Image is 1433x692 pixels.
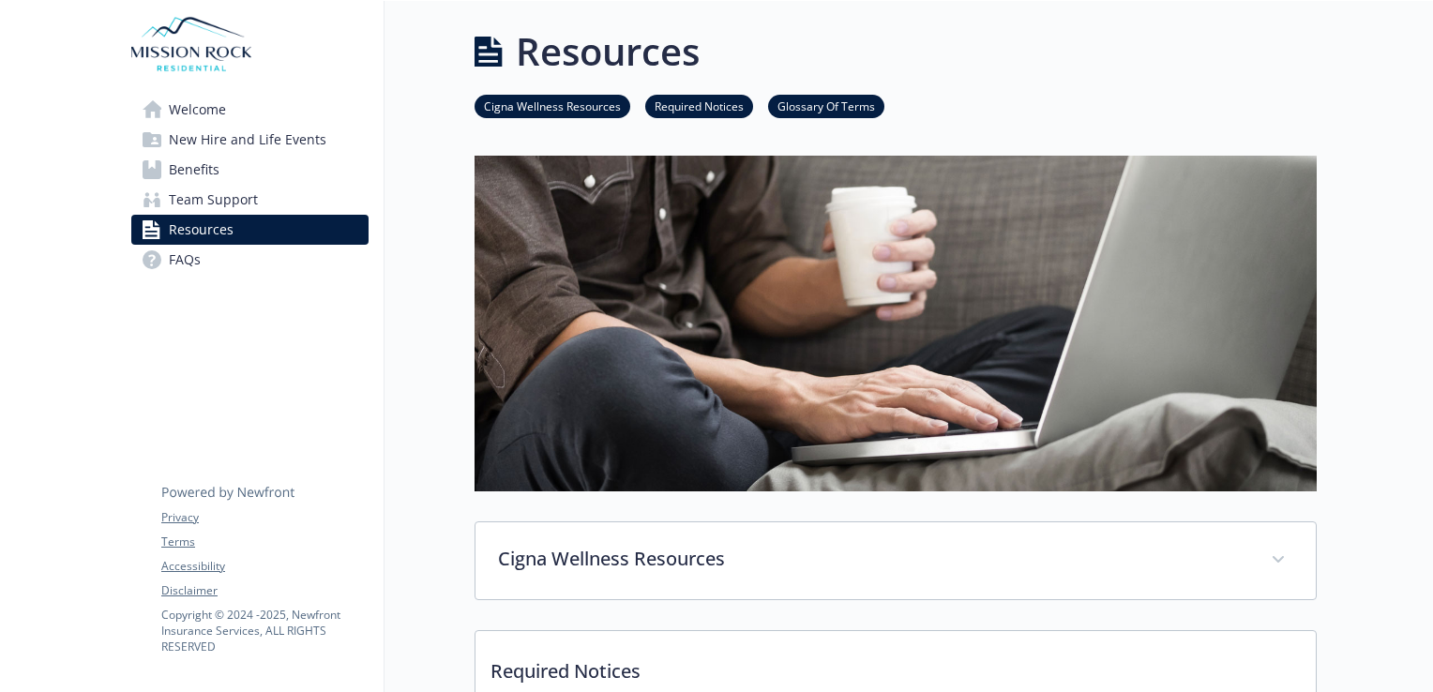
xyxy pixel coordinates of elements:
[475,156,1317,491] img: resources page banner
[161,607,368,654] p: Copyright © 2024 - 2025 , Newfront Insurance Services, ALL RIGHTS RESERVED
[131,185,369,215] a: Team Support
[161,558,368,575] a: Accessibility
[131,155,369,185] a: Benefits
[516,23,700,80] h1: Resources
[161,534,368,550] a: Terms
[768,97,884,114] a: Glossary Of Terms
[169,245,201,275] span: FAQs
[169,125,326,155] span: New Hire and Life Events
[131,125,369,155] a: New Hire and Life Events
[475,522,1316,599] div: Cigna Wellness Resources
[131,245,369,275] a: FAQs
[161,509,368,526] a: Privacy
[131,215,369,245] a: Resources
[645,97,753,114] a: Required Notices
[498,545,1248,573] p: Cigna Wellness Resources
[169,185,258,215] span: Team Support
[169,215,234,245] span: Resources
[161,582,368,599] a: Disclaimer
[169,155,219,185] span: Benefits
[475,97,630,114] a: Cigna Wellness Resources
[131,95,369,125] a: Welcome
[169,95,226,125] span: Welcome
